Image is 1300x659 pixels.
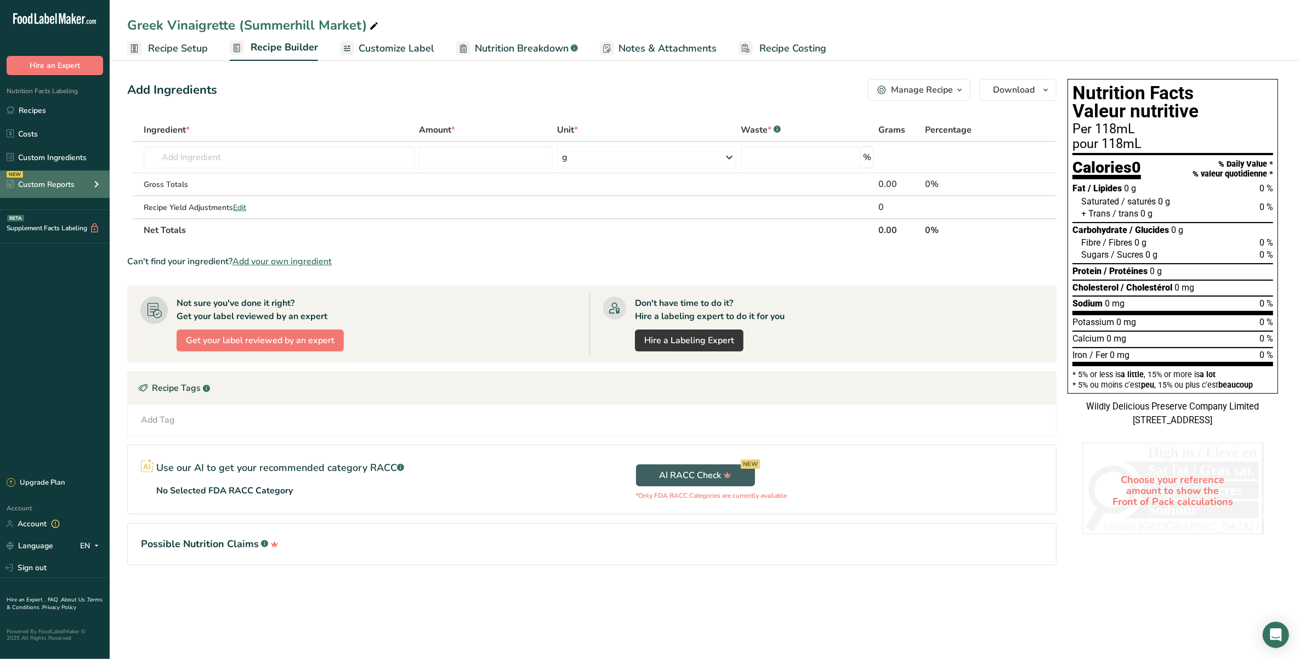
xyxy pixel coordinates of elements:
[177,329,344,351] button: Get your label reviewed by an expert
[359,41,434,56] span: Customize Label
[1259,183,1273,194] span: 0 %
[868,79,970,101] button: Manage Recipe
[1259,350,1273,360] span: 0 %
[251,40,318,55] span: Recipe Builder
[1259,333,1273,344] span: 0 %
[127,255,1057,268] div: Can't find your ingredient?
[1081,208,1110,219] span: + Trans
[1259,237,1273,248] span: 0 %
[456,36,578,61] a: Nutrition Breakdown
[1072,266,1102,276] span: Protein
[80,539,103,553] div: EN
[659,469,731,482] span: AI RACC Check
[141,413,175,427] div: Add Tag
[923,218,1015,241] th: 0%
[878,178,920,191] div: 0.00
[127,36,208,61] a: Recipe Setup
[1105,298,1125,309] span: 0 mg
[876,218,922,241] th: 0.00
[144,202,415,213] div: Recipe Yield Adjustments
[1263,622,1289,648] div: Open Intercom Messenger
[1106,333,1126,344] span: 0 mg
[7,215,24,221] div: BETA
[1134,237,1146,248] span: 0 g
[1072,282,1119,293] span: Cholesterol
[925,123,972,137] span: Percentage
[48,596,61,604] a: FAQ .
[1132,158,1141,177] span: 0
[7,628,103,641] div: Powered By FoodLabelMaker © 2025 All Rights Reserved
[1072,138,1273,151] div: pour 118mL
[419,123,455,137] span: Amount
[1072,160,1141,180] div: Calories
[891,83,953,96] div: Manage Recipe
[618,41,717,56] span: Notes & Attachments
[148,41,208,56] span: Recipe Setup
[230,35,318,61] a: Recipe Builder
[635,329,743,351] a: Hire a Labeling Expert
[759,41,826,56] span: Recipe Costing
[128,372,1056,405] div: Recipe Tags
[739,36,826,61] a: Recipe Costing
[1072,350,1087,360] span: Iron
[1259,249,1273,260] span: 0 %
[186,334,334,347] span: Get your label reviewed by an expert
[1072,333,1104,344] span: Calcium
[7,171,23,178] div: NEW
[1200,370,1216,379] span: a lot
[1116,317,1136,327] span: 0 mg
[7,536,53,555] a: Language
[878,123,905,137] span: Grams
[1072,183,1086,194] span: Fat
[141,218,877,241] th: Net Totals
[1141,380,1154,389] span: peu
[1072,366,1273,389] section: * 5% or less is , 15% or more is
[1129,225,1169,235] span: / Glucides
[1072,298,1103,309] span: Sodium
[1145,249,1157,260] span: 0 g
[156,461,404,475] p: Use our AI to get your recommended category RACC
[979,79,1057,101] button: Download
[61,596,87,604] a: About Us .
[177,297,327,323] div: Not sure you've done it right? Get your label reviewed by an expert
[1124,183,1136,194] span: 0 g
[1150,266,1162,276] span: 0 g
[1068,400,1278,427] div: Wildly Delicious Preserve Company Limited [STREET_ADDRESS]
[1121,370,1144,379] span: a little
[1121,282,1172,293] span: / Cholestérol
[636,491,787,501] p: *Only FDA RACC Categories are currently available
[1174,282,1194,293] span: 0 mg
[925,178,1013,191] div: 0%
[562,151,567,164] div: g
[475,41,569,56] span: Nutrition Breakdown
[7,478,65,488] div: Upgrade Plan
[1072,225,1127,235] span: Carbohydrate
[600,36,717,61] a: Notes & Attachments
[741,123,781,137] div: Waste
[233,202,246,213] span: Edit
[741,459,760,469] div: NEW
[1171,225,1183,235] span: 0 g
[635,297,785,323] div: Don't have time to do it? Hire a labeling expert to do it for you
[156,484,293,497] p: No Selected FDA RACC Category
[7,56,103,75] button: Hire an Expert
[1081,196,1119,207] span: Saturated
[1082,442,1263,538] div: Choose your reference amount to show the Front of Pack calculations
[7,596,103,611] a: Terms & Conditions .
[636,464,755,486] button: AI RACC Check NEW
[1088,183,1122,194] span: / Lipides
[1259,298,1273,309] span: 0 %
[557,123,578,137] span: Unit
[1218,380,1253,389] span: beaucoup
[1072,84,1273,121] h1: Nutrition Facts Valeur nutritive
[7,179,75,190] div: Custom Reports
[144,179,415,190] div: Gross Totals
[144,146,415,168] input: Add Ingredient
[1072,123,1273,136] div: Per 118mL
[42,604,76,611] a: Privacy Policy
[993,83,1035,96] span: Download
[127,15,381,35] div: Greek Vinaigrette (Summerhill Market)
[141,537,1043,552] h1: Possible Nutrition Claims
[1140,208,1153,219] span: 0 g
[1072,381,1273,389] div: * 5% ou moins c’est , 15% ou plus c’est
